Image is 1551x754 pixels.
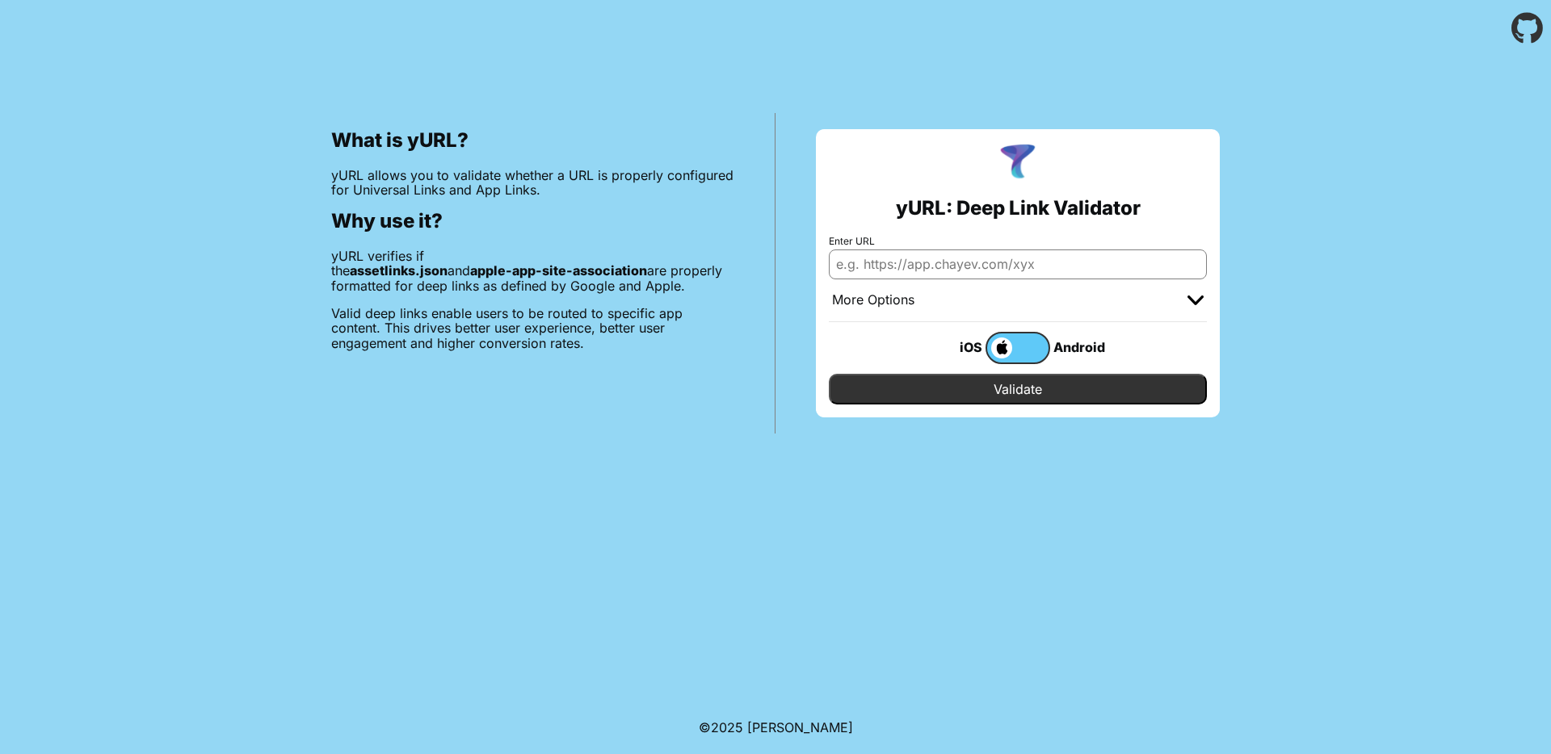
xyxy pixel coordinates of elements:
[331,210,734,232] h2: Why use it?
[829,374,1207,404] input: Validate
[829,236,1207,247] label: Enter URL
[331,306,734,350] p: Valid deep links enable users to be routed to specific app content. This drives better user exper...
[997,142,1039,184] img: yURL Logo
[470,262,647,279] b: apple-app-site-association
[699,701,853,754] footer: ©
[331,168,734,198] p: yURL allows you to validate whether a URL is properly configured for Universal Links and App Links.
[711,719,743,735] span: 2025
[331,249,734,293] p: yURL verifies if the and are properly formatted for deep links as defined by Google and Apple.
[829,249,1207,279] input: e.g. https://app.chayev.com/xyx
[350,262,448,279] b: assetlinks.json
[832,292,914,308] div: More Options
[747,719,853,735] a: Michael Ibragimchayev's Personal Site
[331,129,734,152] h2: What is yURL?
[1050,337,1115,358] div: Android
[921,337,986,358] div: iOS
[1187,295,1204,305] img: chevron
[896,197,1141,220] h2: yURL: Deep Link Validator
